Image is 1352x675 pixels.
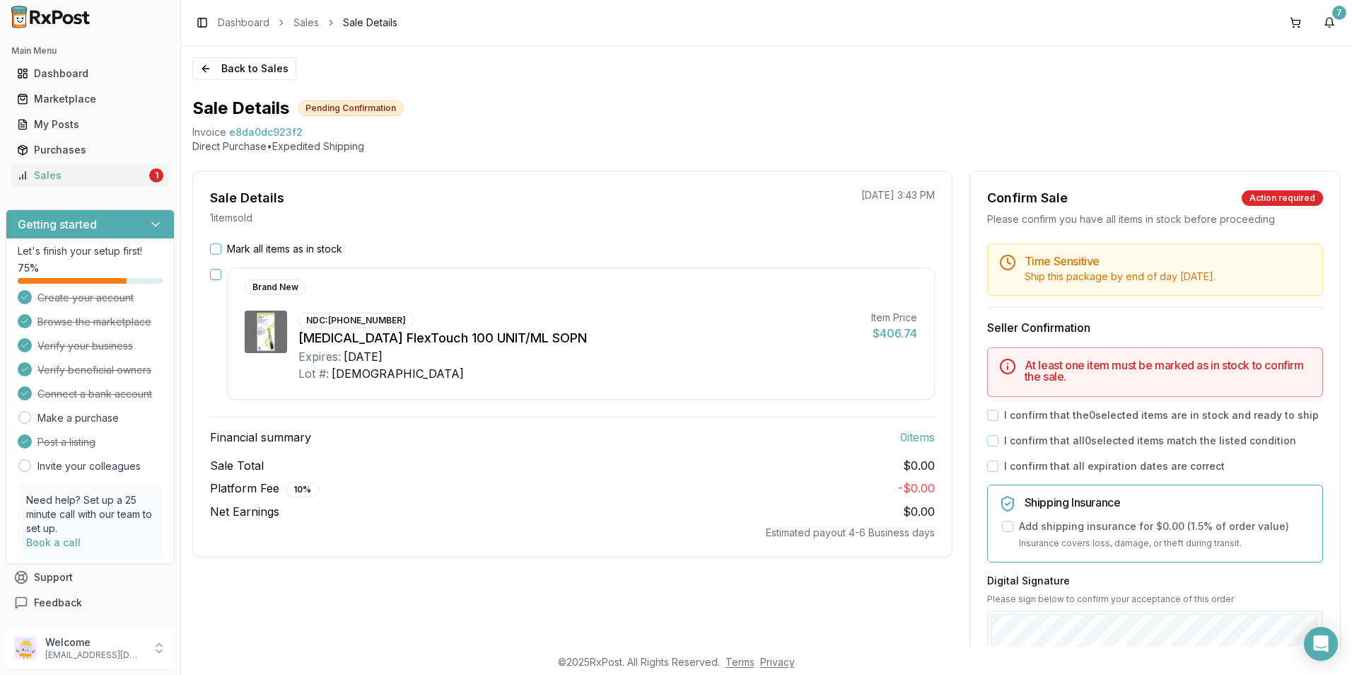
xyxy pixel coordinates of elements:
[210,480,319,497] span: Platform Fee
[6,164,175,187] button: Sales1
[1025,270,1216,282] span: Ship this package by end of day [DATE] .
[245,279,306,295] div: Brand New
[229,125,303,139] span: e8da0dc923f2
[343,16,397,30] span: Sale Details
[6,88,175,110] button: Marketplace
[37,411,119,425] a: Make a purchase
[298,365,329,382] div: Lot #:
[987,212,1323,226] div: Please confirm you have all items in stock before proceeding
[37,291,134,305] span: Create your account
[218,16,397,30] nav: breadcrumb
[1025,255,1311,267] h5: Time Sensitive
[1004,434,1296,448] label: I confirm that all 0 selected items match the listed condition
[293,16,319,30] a: Sales
[871,311,917,325] div: Item Price
[298,348,341,365] div: Expires:
[17,67,163,81] div: Dashboard
[192,97,289,120] h1: Sale Details
[192,125,226,139] div: Invoice
[344,348,383,365] div: [DATE]
[37,363,151,377] span: Verify beneficial owners
[898,481,935,495] span: - $0.00
[149,168,163,183] div: 1
[11,86,169,112] a: Marketplace
[1318,11,1341,34] button: 7
[1004,459,1225,473] label: I confirm that all expiration dates are correct
[987,319,1323,336] h3: Seller Confirmation
[900,429,935,446] span: 0 item s
[210,503,279,520] span: Net Earnings
[11,61,169,86] a: Dashboard
[6,6,96,28] img: RxPost Logo
[1004,408,1319,422] label: I confirm that the 0 selected items are in stock and ready to ship
[192,139,1341,154] p: Direct Purchase • Expedited Shipping
[6,590,175,616] button: Feedback
[298,100,404,116] div: Pending Confirmation
[903,457,935,474] span: $0.00
[1025,359,1311,382] h5: At least one item must be marked as in stock to confirm the sale.
[11,112,169,137] a: My Posts
[6,113,175,136] button: My Posts
[192,57,296,80] button: Back to Sales
[17,117,163,132] div: My Posts
[26,493,154,536] p: Need help? Set up a 25 minute call with our team to set up.
[45,650,144,661] p: [EMAIL_ADDRESS][DOMAIN_NAME]
[987,188,1068,208] div: Confirm Sale
[18,216,97,233] h3: Getting started
[245,311,287,353] img: Tresiba FlexTouch 100 UNIT/ML SOPN
[760,656,795,668] a: Privacy
[298,328,860,348] div: [MEDICAL_DATA] FlexTouch 100 UNIT/ML SOPN
[37,459,141,473] a: Invite your colleagues
[37,387,152,401] span: Connect a bank account
[218,16,269,30] a: Dashboard
[210,211,252,225] p: 1 item sold
[17,143,163,157] div: Purchases
[210,526,935,540] div: Estimated payout 4-6 Business days
[6,139,175,161] button: Purchases
[11,137,169,163] a: Purchases
[210,457,264,474] span: Sale Total
[34,596,82,610] span: Feedback
[227,242,342,256] label: Mark all items as in stock
[871,325,917,342] div: $406.74
[17,168,146,183] div: Sales
[18,244,163,258] p: Let's finish your setup first!
[1019,519,1289,533] label: Add shipping insurance for $0.00 ( 1.5 % of order value)
[210,429,311,446] span: Financial summary
[1025,497,1311,508] h5: Shipping Insurance
[298,313,414,328] div: NDC: [PHONE_NUMBER]
[1242,190,1323,206] div: Action required
[332,365,464,382] div: [DEMOGRAPHIC_DATA]
[987,594,1323,605] p: Please sign below to confirm your acceptance of this order
[903,504,935,519] span: $0.00
[18,261,39,275] span: 75 %
[1304,627,1338,661] div: Open Intercom Messenger
[286,482,319,497] div: 10 %
[210,188,284,208] div: Sale Details
[37,339,133,353] span: Verify your business
[26,536,81,548] a: Book a call
[1332,6,1346,20] div: 7
[6,565,175,590] button: Support
[45,635,144,650] p: Welcome
[11,163,169,188] a: Sales1
[987,574,1323,588] h3: Digital Signature
[6,62,175,85] button: Dashboard
[17,92,163,106] div: Marketplace
[1019,536,1311,550] p: Insurance covers loss, damage, or theft during transit.
[861,188,935,202] p: [DATE] 3:43 PM
[11,45,169,57] h2: Main Menu
[37,315,151,329] span: Browse the marketplace
[725,656,754,668] a: Terms
[14,637,37,659] img: User avatar
[37,435,95,449] span: Post a listing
